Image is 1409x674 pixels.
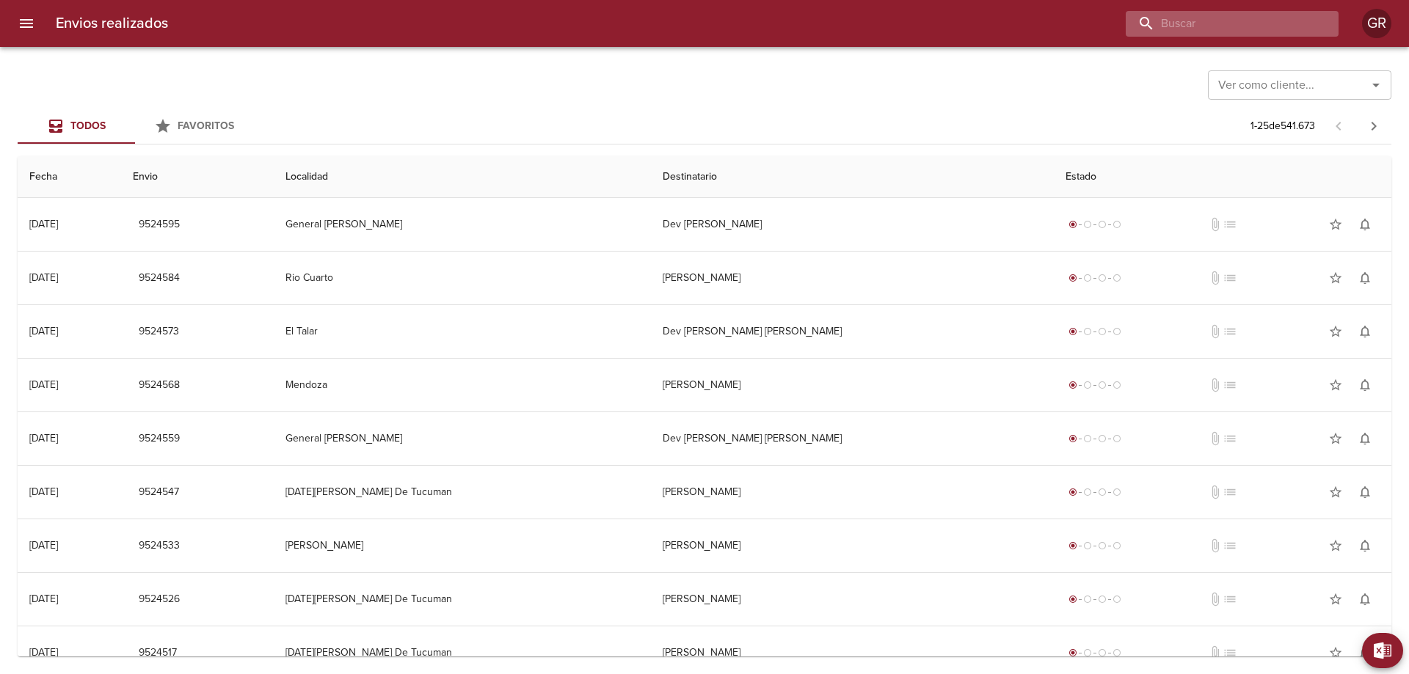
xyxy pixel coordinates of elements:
[1113,648,1121,657] span: radio_button_unchecked
[1068,220,1077,229] span: radio_button_checked
[139,269,180,287] span: 9524584
[651,466,1054,519] td: [PERSON_NAME]
[1328,378,1343,392] span: star_border
[1098,274,1107,282] span: radio_button_unchecked
[1098,595,1107,604] span: radio_button_unchecked
[274,305,651,358] td: El Talar
[1321,118,1356,133] span: Pagina anterior
[1250,119,1315,133] p: 1 - 25 de 541.673
[1208,645,1223,660] span: No tiene documentos adjuntos
[1358,592,1372,607] span: notifications_none
[1098,434,1107,443] span: radio_button_unchecked
[1358,217,1372,232] span: notifications_none
[1223,431,1237,446] span: No tiene pedido asociado
[274,198,651,251] td: General [PERSON_NAME]
[1208,217,1223,232] span: No tiene documentos adjuntos
[1328,538,1343,553] span: star_border
[651,359,1054,411] td: [PERSON_NAME]
[1350,424,1380,453] button: Activar notificaciones
[651,412,1054,465] td: Dev [PERSON_NAME] [PERSON_NAME]
[133,640,183,667] button: 9524517
[1321,370,1350,400] button: Agregar a favoritos
[274,466,651,519] td: [DATE][PERSON_NAME] De Tucuman
[1098,541,1107,550] span: radio_button_unchecked
[1208,485,1223,499] span: No tiene documentos adjuntos
[29,646,58,659] div: [DATE]
[1223,538,1237,553] span: No tiene pedido asociado
[133,586,186,613] button: 9524526
[1066,378,1124,392] div: Generado
[1321,263,1350,293] button: Agregar a favoritos
[1350,531,1380,560] button: Activar notificaciones
[1358,538,1372,553] span: notifications_none
[29,432,58,444] div: [DATE]
[29,325,58,337] div: [DATE]
[1098,220,1107,229] span: radio_button_unchecked
[1113,595,1121,604] span: radio_button_unchecked
[1358,645,1372,660] span: notifications_none
[1223,378,1237,392] span: No tiene pedido asociado
[1068,434,1077,443] span: radio_button_checked
[1126,11,1314,37] input: buscar
[1083,220,1092,229] span: radio_button_unchecked
[133,265,186,292] button: 9524584
[1358,485,1372,499] span: notifications_none
[133,318,185,345] button: 9524573
[133,211,186,238] button: 9524595
[1098,381,1107,389] span: radio_button_unchecked
[9,6,44,41] button: menu
[1066,217,1124,232] div: Generado
[1066,645,1124,660] div: Generado
[1113,274,1121,282] span: radio_button_unchecked
[1113,220,1121,229] span: radio_button_unchecked
[56,12,168,35] h6: Envios realizados
[1328,592,1343,607] span: star_border
[139,376,180,395] span: 9524568
[1098,648,1107,657] span: radio_button_unchecked
[1083,488,1092,497] span: radio_button_unchecked
[1321,477,1350,507] button: Agregar a favoritos
[1362,9,1391,38] div: Abrir información de usuario
[139,483,179,502] span: 9524547
[18,109,252,144] div: Tabs Envios
[1054,156,1391,198] th: Estado
[1321,638,1350,667] button: Agregar a favoritos
[1068,541,1077,550] span: radio_button_checked
[1066,538,1124,553] div: Generado
[1113,327,1121,336] span: radio_button_unchecked
[1068,327,1077,336] span: radio_button_checked
[1358,271,1372,285] span: notifications_none
[133,425,186,453] button: 9524559
[1113,381,1121,389] span: radio_button_unchecked
[133,532,186,560] button: 9524533
[1066,592,1124,607] div: Generado
[651,573,1054,626] td: [PERSON_NAME]
[1321,585,1350,614] button: Agregar a favoritos
[1083,434,1092,443] span: radio_button_unchecked
[133,479,185,506] button: 9524547
[1066,324,1124,339] div: Generado
[1208,538,1223,553] span: No tiene documentos adjuntos
[274,573,651,626] td: [DATE][PERSON_NAME] De Tucuman
[1066,271,1124,285] div: Generado
[1350,370,1380,400] button: Activar notificaciones
[178,120,234,132] span: Favoritos
[1328,324,1343,339] span: star_border
[29,486,58,498] div: [DATE]
[1328,485,1343,499] span: star_border
[29,593,58,605] div: [DATE]
[1083,327,1092,336] span: radio_button_unchecked
[29,218,58,230] div: [DATE]
[1328,217,1343,232] span: star_border
[1098,327,1107,336] span: radio_button_unchecked
[651,156,1054,198] th: Destinatario
[1362,9,1391,38] div: GR
[274,252,651,304] td: Rio Cuarto
[1358,431,1372,446] span: notifications_none
[1358,378,1372,392] span: notifications_none
[1328,645,1343,660] span: star_border
[1362,633,1403,668] button: Exportar Excel
[139,323,179,341] span: 9524573
[139,430,180,448] span: 9524559
[1350,263,1380,293] button: Activar notificaciones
